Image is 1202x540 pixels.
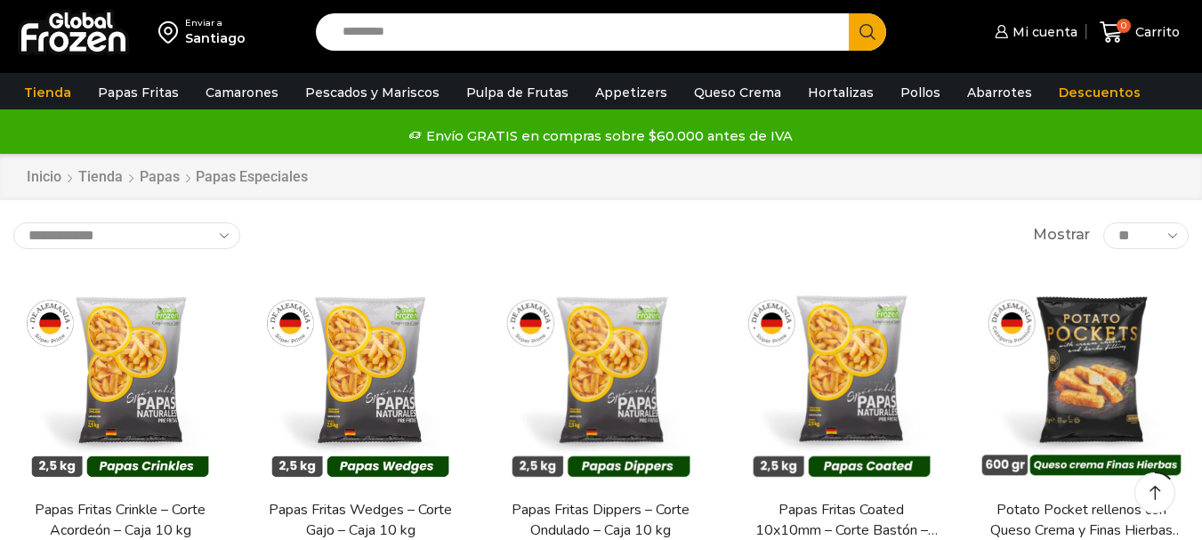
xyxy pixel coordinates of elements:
span: Carrito [1131,23,1180,41]
div: Santiago [185,29,246,47]
a: Hortalizas [799,76,883,109]
a: 0 Carrito [1095,12,1184,53]
button: Search button [849,13,886,51]
a: Tienda [15,76,80,109]
a: Tienda [77,167,124,188]
a: Queso Crema [685,76,790,109]
span: Mi cuenta [1008,23,1077,41]
a: Pollos [891,76,949,109]
a: Descuentos [1050,76,1150,109]
a: Appetizers [586,76,676,109]
a: Camarones [197,76,287,109]
div: Enviar a [185,17,246,29]
a: Inicio [26,167,62,188]
span: 0 [1117,19,1131,33]
a: Pescados y Mariscos [296,76,448,109]
span: Mostrar [1033,225,1090,246]
a: Pulpa de Frutas [457,76,577,109]
a: Mi cuenta [990,14,1077,50]
a: Papas Fritas [89,76,188,109]
select: Pedido de la tienda [13,222,240,249]
img: address-field-icon.svg [158,17,185,47]
nav: Breadcrumb [26,167,308,188]
a: Papas [139,167,181,188]
h1: Papas Especiales [196,168,308,185]
a: Abarrotes [958,76,1041,109]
